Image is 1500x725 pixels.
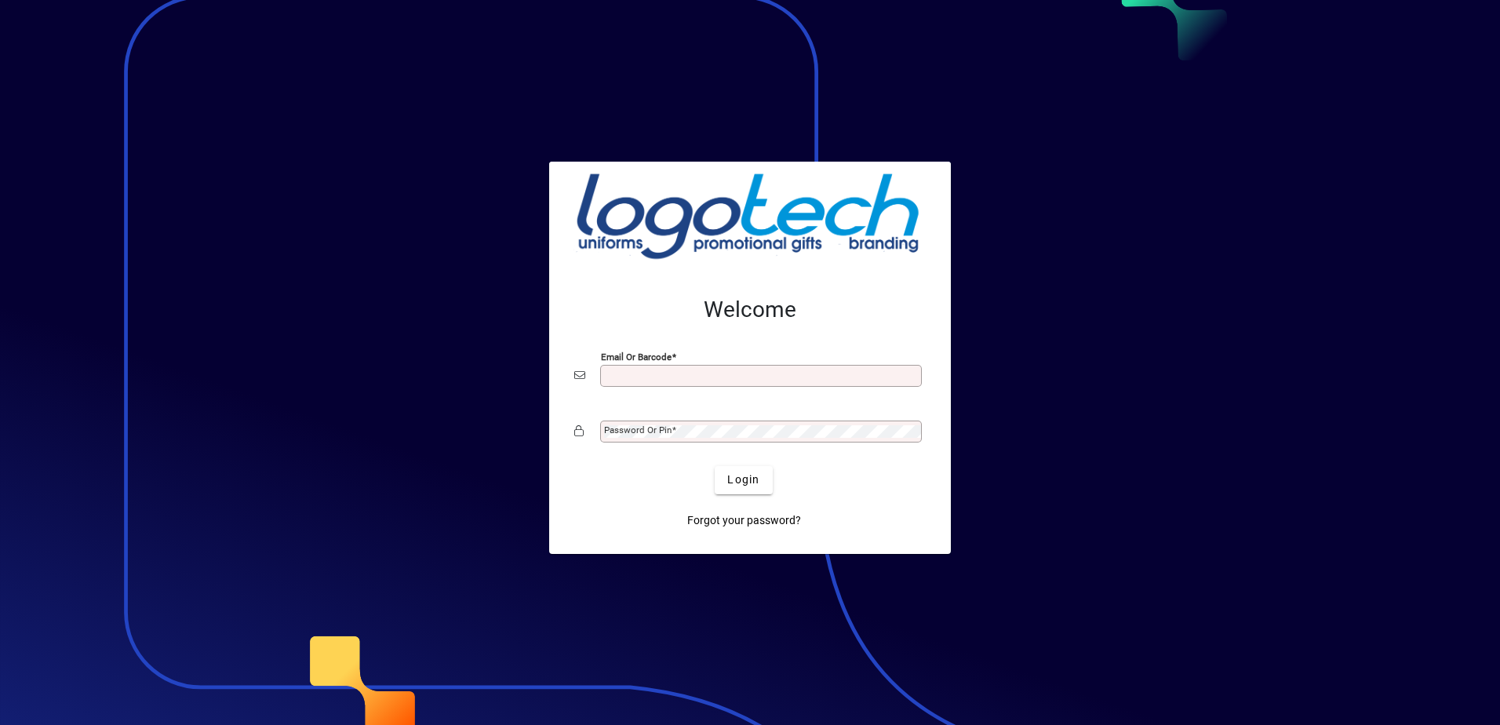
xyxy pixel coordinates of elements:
[687,512,801,529] span: Forgot your password?
[727,472,759,488] span: Login
[604,424,672,435] mat-label: Password or Pin
[601,351,672,362] mat-label: Email or Barcode
[574,297,926,323] h2: Welcome
[715,466,772,494] button: Login
[681,507,807,535] a: Forgot your password?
